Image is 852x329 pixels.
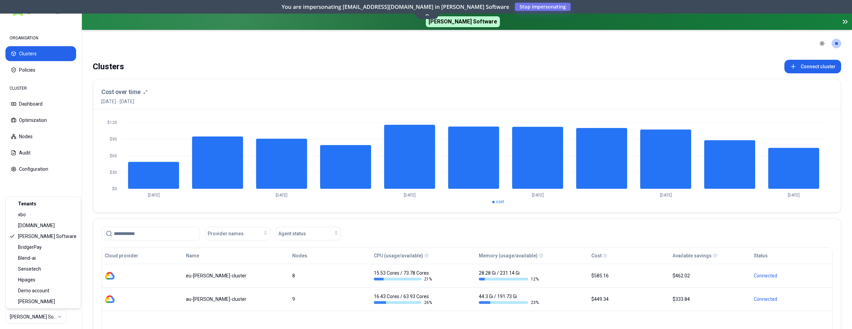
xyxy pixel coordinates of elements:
[7,198,79,209] div: Tenants
[18,211,26,218] span: xbo
[18,233,76,240] span: [PERSON_NAME] Software
[18,244,42,251] span: BridgerPay
[18,266,41,272] span: Sensetech
[18,222,55,229] span: [DOMAIN_NAME]
[18,276,35,283] span: Hipages
[18,298,55,305] span: [PERSON_NAME]
[18,255,36,261] span: Blend-ai
[18,287,49,294] span: Demo account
